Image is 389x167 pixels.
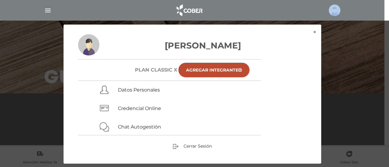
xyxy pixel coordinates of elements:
[118,124,161,130] a: Chat Autogestión
[178,63,250,77] a: Agregar Integrante
[78,39,307,52] h3: [PERSON_NAME]
[78,34,99,55] img: profile-placeholder.svg
[118,87,160,93] a: Datos Personales
[173,143,212,149] a: Cerrar Sesión
[329,5,340,16] img: profile-placeholder.svg
[135,67,177,73] h6: Plan CLASSIC X
[173,3,205,18] img: logo_cober_home-white.png
[118,105,161,111] a: Credencial Online
[308,25,321,40] button: ×
[184,143,212,149] span: Cerrar Sesión
[173,143,179,149] img: sign-out.png
[44,7,52,14] img: Cober_menu-lines-white.svg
